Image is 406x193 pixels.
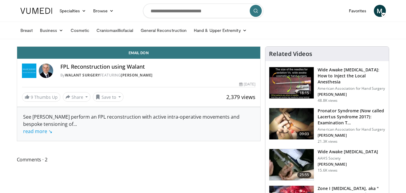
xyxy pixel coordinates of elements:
[65,73,100,78] a: Walant Surgery
[31,94,33,100] span: 9
[269,50,312,58] h4: Related Videos
[269,67,385,103] a: 18:15 Wide Awake [MEDICAL_DATA]: How to Inject the Local Anesthesia American Association for Hand...
[143,4,263,18] input: Search topics, interventions
[63,92,91,102] button: Share
[226,93,255,101] span: 2,379 views
[318,86,385,91] p: American Association for Hand Surgery
[318,139,337,144] p: 21.3K views
[269,149,385,181] a: 25:55 Wide Awake [MEDICAL_DATA] AAHS Society [PERSON_NAME] 15.6K views
[56,5,90,17] a: Specialties
[22,92,60,102] a: 9 Thumbs Up
[190,24,250,36] a: Hand & Upper Extremity
[23,128,52,135] a: read more ↘
[121,73,153,78] a: [PERSON_NAME]
[60,64,256,70] h4: FPL Reconstruction using Walant
[318,92,385,97] p: [PERSON_NAME]
[345,5,370,17] a: Favorites
[297,172,312,178] span: 25:55
[318,127,385,132] p: American Association for Hand Surgery
[269,108,385,144] a: 09:03 Pronator Syndrome (Now called Lacertus Syndrome 2017): Examination T… American Association ...
[318,149,378,155] h3: Wide Awake [MEDICAL_DATA]
[318,162,378,167] p: [PERSON_NAME]
[39,64,53,78] img: Avatar
[22,64,36,78] img: Walant Surgery
[297,90,312,96] span: 18:15
[67,24,93,36] a: Cosmetic
[318,133,385,138] p: [PERSON_NAME]
[17,156,261,163] span: Comments 2
[269,108,314,139] img: ecc38c0f-1cd8-4861-b44a-401a34bcfb2f.150x105_q85_crop-smart_upscale.jpg
[23,113,255,135] div: See [PERSON_NAME] perform an FPL reconstruction with active intra-operative movements and bespoke...
[36,24,67,36] a: Business
[318,98,337,103] p: 48.8K views
[318,67,385,85] h3: Wide Awake [MEDICAL_DATA]: How to Inject the Local Anesthesia
[93,92,124,102] button: Save to
[137,24,191,36] a: General Reconstruction
[374,5,386,17] a: M
[318,168,337,173] p: 15.6K views
[297,131,312,137] span: 09:03
[269,149,314,180] img: wide_awake_carpal_tunnel_100008556_2.jpg.150x105_q85_crop-smart_upscale.jpg
[17,47,261,59] a: Email Don
[239,82,255,87] div: [DATE]
[93,24,137,36] a: Craniomaxilliofacial
[318,108,385,126] h3: Pronator Syndrome (Now called Lacertus Syndrome 2017): Examination T…
[318,156,378,161] p: AAHS Society
[20,8,52,14] img: VuMedi Logo
[90,5,117,17] a: Browse
[269,67,314,98] img: Q2xRg7exoPLTwO8X4xMDoxOjBrO-I4W8_1.150x105_q85_crop-smart_upscale.jpg
[60,73,256,78] div: By FEATURING
[17,24,36,36] a: Breast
